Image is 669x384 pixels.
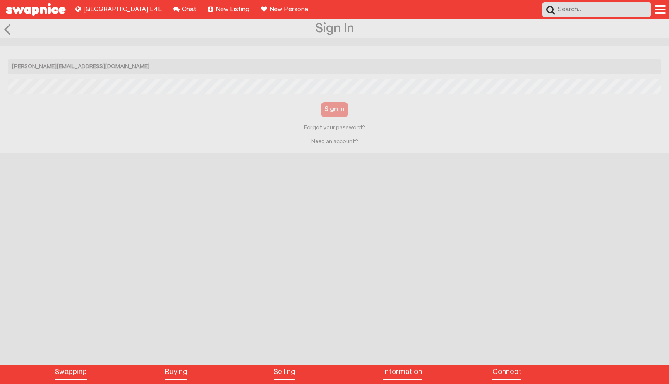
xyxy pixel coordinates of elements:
[165,369,187,380] div: Buying
[55,369,87,380] div: Swapping
[383,369,422,380] div: Information
[8,125,661,131] a: Reset your passwordForgot your password?
[321,102,348,117] button: Sign In
[492,369,521,380] div: Connect
[274,369,295,380] div: Selling
[67,19,602,38] h1: Sign In
[542,2,651,17] input: Search...
[8,139,661,145] a: Sign up for a new accountNeed an account?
